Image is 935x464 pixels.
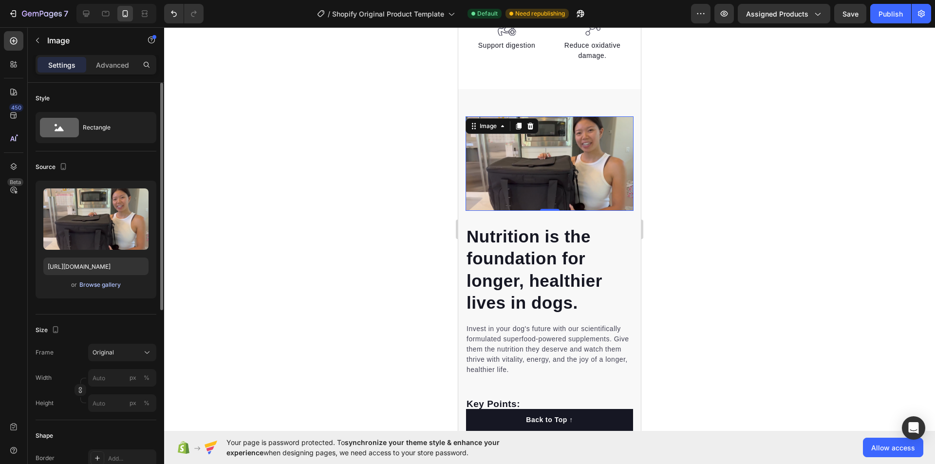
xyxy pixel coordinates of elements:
[458,27,641,431] iframe: Design area
[130,399,136,408] div: px
[93,348,114,357] span: Original
[36,348,54,357] label: Frame
[79,280,121,289] div: Browse gallery
[36,454,55,463] div: Border
[36,161,69,174] div: Source
[88,394,156,412] input: px%
[43,258,149,275] input: https://example.com/image.jpg
[870,4,911,23] button: Publish
[47,35,130,46] p: Image
[130,373,136,382] div: px
[144,399,150,408] div: %
[71,279,77,291] span: or
[96,60,129,70] p: Advanced
[738,4,830,23] button: Assigned Products
[144,373,150,382] div: %
[164,4,204,23] div: Undo/Redo
[226,437,538,458] span: Your page is password protected. To when designing pages, we need access to your store password.
[332,9,444,19] span: Shopify Original Product Template
[36,373,52,382] label: Width
[88,344,156,361] button: Original
[36,324,61,337] div: Size
[36,399,54,408] label: Height
[108,454,154,463] div: Add...
[9,104,23,111] div: 450
[83,116,142,139] div: Rectangle
[902,416,925,440] div: Open Intercom Messenger
[871,443,915,453] span: Allow access
[226,438,500,457] span: synchronize your theme style & enhance your experience
[328,9,330,19] span: /
[7,178,23,186] div: Beta
[88,369,156,387] input: px%
[515,9,565,18] span: Need republishing
[64,8,68,19] p: 7
[43,188,149,250] img: preview-image
[879,9,903,19] div: Publish
[127,397,139,409] button: %
[477,9,498,18] span: Default
[4,4,73,23] button: 7
[141,372,152,384] button: px
[746,9,808,19] span: Assigned Products
[127,372,139,384] button: %
[36,431,53,440] div: Shape
[48,60,75,70] p: Settings
[863,438,923,457] button: Allow access
[842,10,859,18] span: Save
[141,397,152,409] button: px
[834,4,866,23] button: Save
[79,280,121,290] button: Browse gallery
[36,94,50,103] div: Style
